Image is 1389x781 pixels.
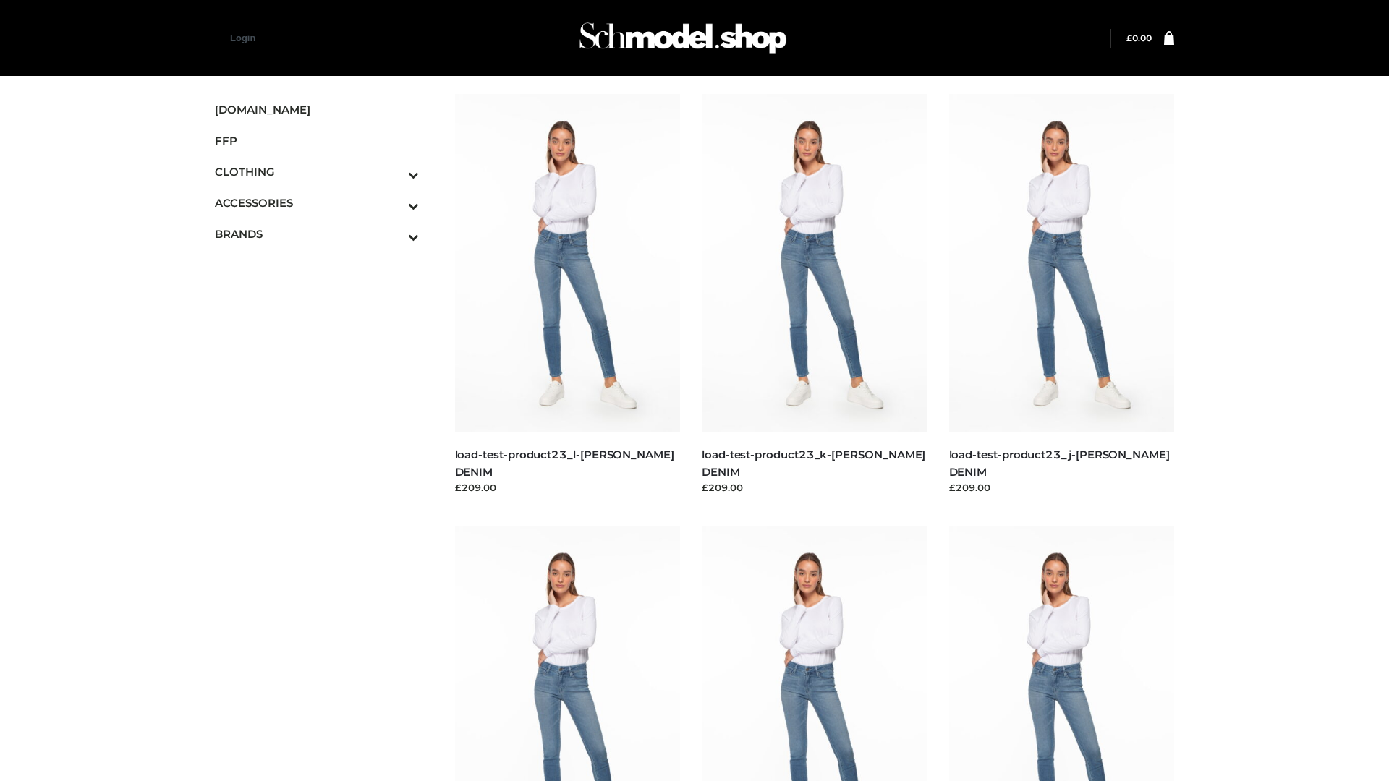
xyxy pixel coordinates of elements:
a: Login [230,33,255,43]
a: load-test-product23_k-[PERSON_NAME] DENIM [702,448,925,478]
span: ACCESSORIES [215,195,419,211]
button: Toggle Submenu [368,156,419,187]
div: £209.00 [702,480,927,495]
button: Toggle Submenu [368,187,419,218]
span: £ [1126,33,1132,43]
a: £0.00 [1126,33,1152,43]
a: CLOTHINGToggle Submenu [215,156,419,187]
div: £209.00 [949,480,1175,495]
a: BRANDSToggle Submenu [215,218,419,249]
img: Schmodel Admin 964 [574,9,791,67]
div: £209.00 [455,480,681,495]
a: load-test-product23_l-[PERSON_NAME] DENIM [455,448,674,478]
span: BRANDS [215,226,419,242]
a: FFP [215,125,419,156]
span: CLOTHING [215,163,419,180]
a: ACCESSORIESToggle Submenu [215,187,419,218]
bdi: 0.00 [1126,33,1152,43]
button: Toggle Submenu [368,218,419,249]
a: [DOMAIN_NAME] [215,94,419,125]
span: FFP [215,132,419,149]
span: [DOMAIN_NAME] [215,101,419,118]
a: load-test-product23_j-[PERSON_NAME] DENIM [949,448,1170,478]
